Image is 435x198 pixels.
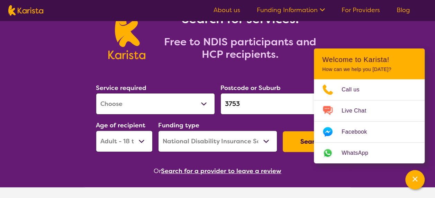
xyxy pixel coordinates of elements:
[342,6,380,14] a: For Providers
[314,79,425,163] ul: Choose channel
[8,5,43,16] img: Karista logo
[314,48,425,163] div: Channel Menu
[283,131,339,152] button: Search
[154,36,327,61] h2: Free to NDIS participants and HCP recipients.
[257,6,325,14] a: Funding Information
[96,121,145,129] label: Age of recipient
[322,66,416,72] p: How can we help you [DATE]?
[405,170,425,189] button: Channel Menu
[314,143,425,163] a: Web link opens in a new tab.
[214,6,240,14] a: About us
[220,93,339,115] input: Type
[96,84,146,92] label: Service required
[161,166,281,176] button: Search for a provider to leave a review
[322,55,416,64] h2: Welcome to Karista!
[342,84,368,95] span: Call us
[397,6,410,14] a: Blog
[154,166,161,176] span: Or
[220,84,281,92] label: Postcode or Suburb
[108,11,145,59] img: Karista logo
[158,121,199,129] label: Funding type
[342,127,375,137] span: Facebook
[342,106,374,116] span: Live Chat
[342,148,377,158] span: WhatsApp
